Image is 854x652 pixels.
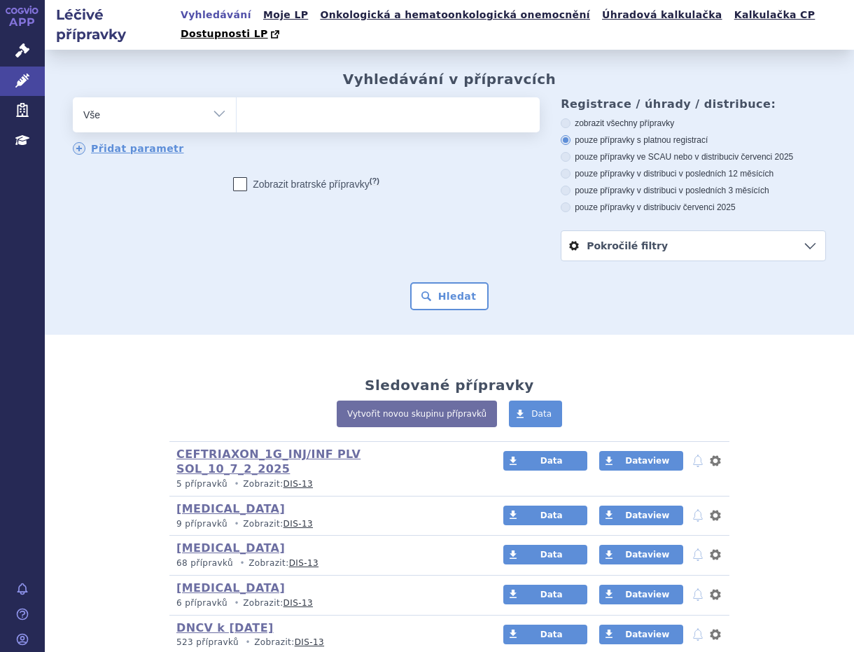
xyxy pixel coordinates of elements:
h2: Sledované přípravky [365,377,534,394]
a: Dataview [599,585,683,604]
a: CEFTRIAXON_1G_INJ/INF PLV SOL_10_7_2_2025 [176,448,360,476]
span: Data [531,409,552,419]
span: Dataview [625,590,669,599]
a: Kalkulačka CP [730,6,820,25]
a: Dataview [599,545,683,564]
span: Data [540,550,563,560]
a: Data [509,401,562,427]
span: Data [540,630,563,639]
span: Dataview [625,630,669,639]
a: Data [503,545,587,564]
a: Moje LP [259,6,312,25]
a: Dostupnosti LP [176,25,286,44]
button: nastavení [708,626,722,643]
span: 5 přípravků [176,479,227,489]
button: nastavení [708,546,722,563]
span: Dataview [625,456,669,466]
label: pouze přípravky v distribuci [561,202,826,213]
a: Vytvořit novou skupinu přípravků [337,401,497,427]
button: nastavení [708,507,722,524]
span: 523 přípravků [176,637,239,647]
label: pouze přípravky v distribuci v posledních 12 měsících [561,168,826,179]
span: Dataview [625,511,669,520]
label: pouze přípravky ve SCAU nebo v distribuci [561,151,826,162]
a: [MEDICAL_DATA] [176,581,285,595]
a: Data [503,506,587,525]
a: Dataview [599,451,683,471]
a: DIS-13 [283,598,313,608]
a: Vyhledávání [176,6,255,25]
p: Zobrazit: [176,557,477,569]
a: Dataview [599,625,683,644]
span: 6 přípravků [176,598,227,608]
label: Zobrazit bratrské přípravky [233,177,379,191]
span: Dostupnosti LP [181,28,268,39]
a: Onkologická a hematoonkologická onemocnění [316,6,594,25]
a: [MEDICAL_DATA] [176,502,285,515]
span: v červenci 2025 [677,202,736,212]
span: 9 přípravků [176,519,227,529]
span: Dataview [625,550,669,560]
p: Zobrazit: [176,518,477,530]
span: Data [540,511,563,520]
i: • [230,597,243,609]
span: Data [540,590,563,599]
a: DIS-13 [289,558,318,568]
i: • [230,518,243,530]
button: notifikace [691,452,705,469]
a: DIS-13 [283,519,313,529]
button: notifikace [691,626,705,643]
a: DNCV k [DATE] [176,621,274,634]
p: Zobrazit: [176,637,477,648]
button: nastavení [708,586,722,603]
p: Zobrazit: [176,597,477,609]
i: • [241,637,254,648]
label: zobrazit všechny přípravky [561,118,826,129]
a: Data [503,585,587,604]
a: [MEDICAL_DATA] [176,541,285,555]
a: Data [503,625,587,644]
button: notifikace [691,586,705,603]
a: Pokročilé filtry [561,231,825,261]
a: DIS-13 [283,479,313,489]
span: 68 přípravků [176,558,233,568]
p: Zobrazit: [176,478,477,490]
button: notifikace [691,546,705,563]
a: Dataview [599,506,683,525]
abbr: (?) [370,176,379,186]
span: Data [540,456,563,466]
h3: Registrace / úhrady / distribuce: [561,97,826,111]
i: • [236,557,248,569]
h2: Léčivé přípravky [45,5,176,44]
i: • [230,478,243,490]
a: Data [503,451,587,471]
a: Úhradová kalkulačka [598,6,727,25]
button: nastavení [708,452,722,469]
label: pouze přípravky s platnou registrací [561,134,826,146]
a: Přidat parametr [73,142,184,155]
a: DIS-13 [295,637,324,647]
label: pouze přípravky v distribuci v posledních 3 měsících [561,185,826,196]
button: notifikace [691,507,705,524]
button: Hledat [410,282,489,310]
span: v červenci 2025 [734,152,793,162]
h2: Vyhledávání v přípravcích [343,71,556,88]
